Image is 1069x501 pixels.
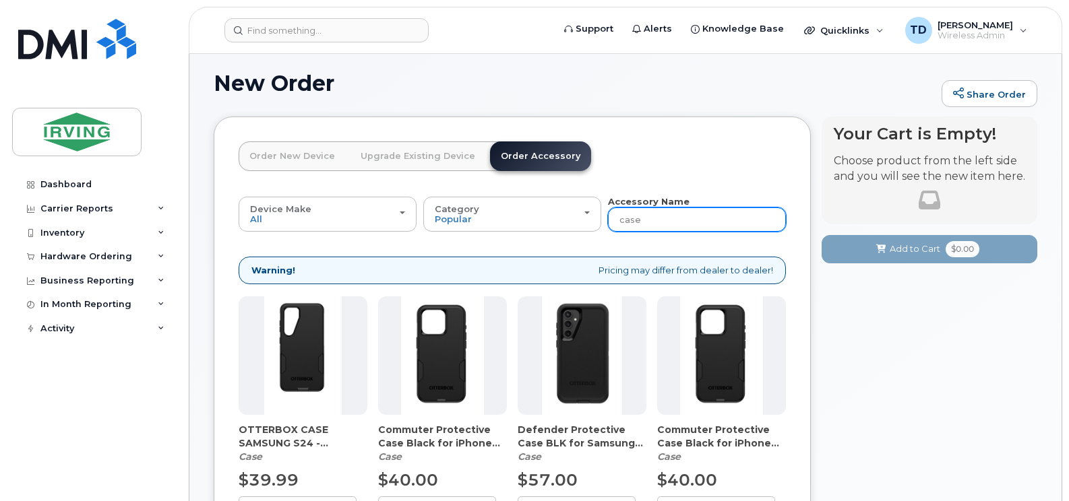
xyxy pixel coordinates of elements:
a: Order Accessory [490,141,591,171]
img: image__13_.png [542,296,622,415]
span: Quicklinks [820,25,869,36]
span: Commuter Protective Case Black for iPhone 15 Pro [378,423,507,450]
span: Alerts [644,22,672,36]
span: Defender Protective Case BLK for Samsung Galaxy S23 FE Otterbox [518,423,646,450]
strong: Warning! [251,264,295,277]
a: Knowledge Base [681,15,793,42]
input: Find something... [224,18,429,42]
span: Wireless Admin [938,30,1013,41]
span: Commuter Protective Case Black for iPhone 15 Pro Max [657,423,786,450]
a: Support [555,15,623,42]
h4: Your Cart is Empty! [834,125,1025,143]
img: MicrosoftTeams-image__10_.png [680,296,763,415]
span: Device Make [250,203,311,214]
span: Add to Cart [890,242,940,255]
div: Pricing may differ from dealer to dealer! [239,257,786,284]
em: Case [378,450,402,463]
span: $40.00 [657,470,717,490]
span: $57.00 [518,470,578,490]
a: Upgrade Existing Device [350,141,486,171]
em: Case [239,450,262,463]
div: Defender Protective Case BLK for Samsung Galaxy S23 FE Otterbox [518,423,646,463]
em: Case [657,450,681,463]
span: TD [910,22,927,38]
strong: Accessory Name [608,196,690,207]
span: $0.00 [946,241,979,257]
div: Commuter Protective Case Black for iPhone 15 Pro Max [657,423,786,463]
a: Alerts [623,15,681,42]
div: Tricia Downard [896,17,1037,44]
button: Add to Cart $0.00 [822,235,1037,263]
button: Category Popular [423,197,601,232]
div: Commuter Protective Case Black for iPhone 15 Pro [378,423,507,463]
p: Choose product from the left side and you will see the new item here. [834,154,1025,185]
span: Support [576,22,613,36]
div: OTTERBOX CASE SAMSUNG S24 - (64255417) [239,423,367,463]
span: $40.00 [378,470,438,490]
img: thumbnail_image006.png [264,296,342,415]
span: All [250,213,262,224]
h1: New Order [214,71,935,95]
em: Case [518,450,541,463]
span: Category [435,203,479,214]
button: Device Make All [239,197,417,232]
span: Knowledge Base [702,22,784,36]
span: OTTERBOX CASE SAMSUNG S24 - (64255417) [239,423,367,450]
span: [PERSON_NAME] [938,20,1013,30]
a: Share Order [942,80,1037,107]
a: Order New Device [239,141,346,171]
span: Popular [435,213,472,224]
div: Quicklinks [795,17,893,44]
span: $39.99 [239,470,299,490]
img: MicrosoftTeams-image__10_.png [401,296,484,415]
